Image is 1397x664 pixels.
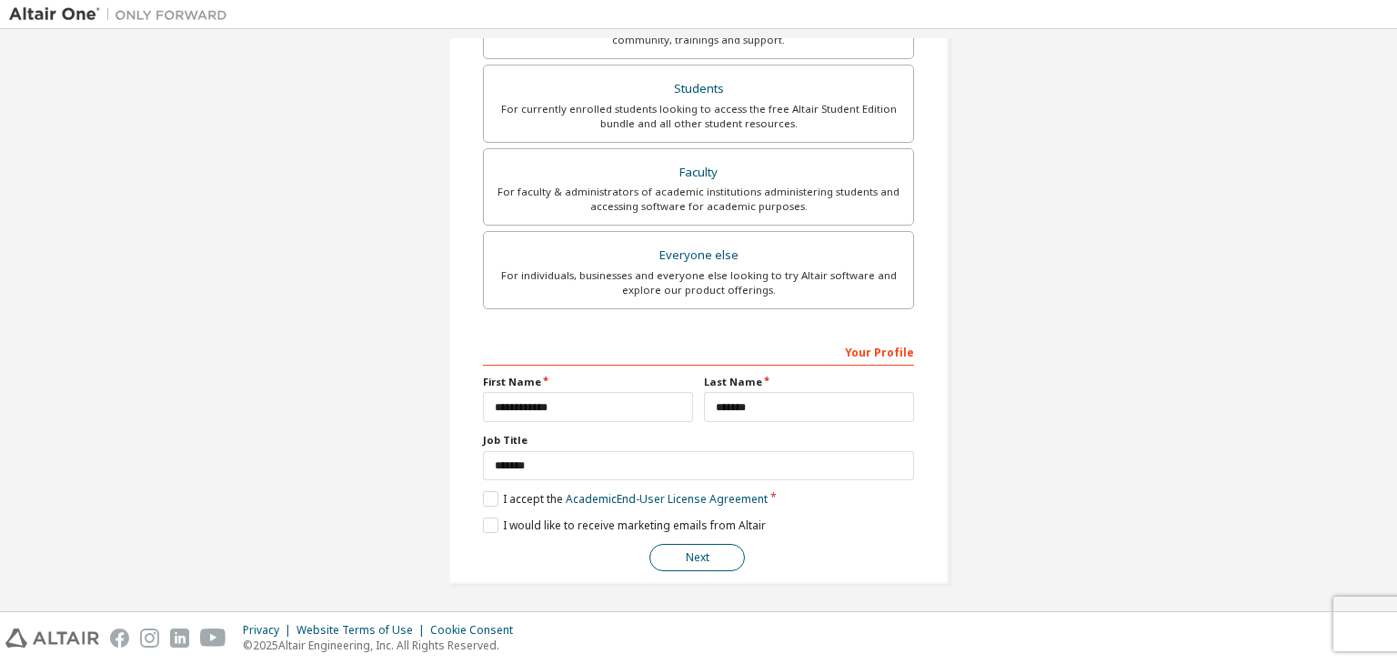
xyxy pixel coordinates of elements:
[649,544,745,571] button: Next
[5,629,99,648] img: altair_logo.svg
[296,623,430,638] div: Website Terms of Use
[566,491,768,507] a: Academic End-User License Agreement
[243,623,296,638] div: Privacy
[483,518,766,533] label: I would like to receive marketing emails from Altair
[483,337,914,366] div: Your Profile
[170,629,189,648] img: linkedin.svg
[495,268,902,297] div: For individuals, businesses and everyone else looking to try Altair software and explore our prod...
[495,185,902,214] div: For faculty & administrators of academic institutions administering students and accessing softwa...
[483,491,768,507] label: I accept the
[495,76,902,102] div: Students
[110,629,129,648] img: facebook.svg
[483,375,693,389] label: First Name
[9,5,236,24] img: Altair One
[483,433,914,448] label: Job Title
[430,623,524,638] div: Cookie Consent
[495,160,902,186] div: Faculty
[495,243,902,268] div: Everyone else
[243,638,524,653] p: © 2025 Altair Engineering, Inc. All Rights Reserved.
[495,102,902,131] div: For currently enrolled students looking to access the free Altair Student Edition bundle and all ...
[704,375,914,389] label: Last Name
[200,629,226,648] img: youtube.svg
[140,629,159,648] img: instagram.svg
